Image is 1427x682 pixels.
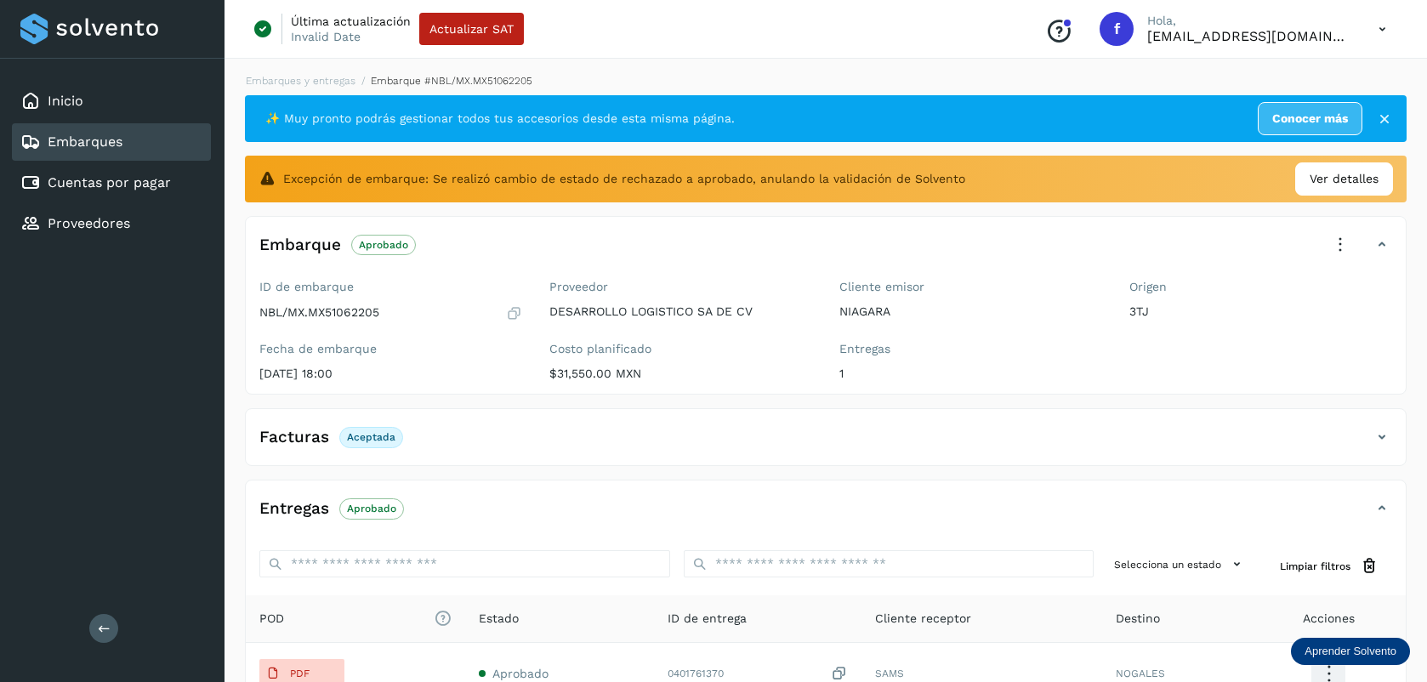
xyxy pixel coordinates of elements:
[1305,645,1396,658] p: Aprender Solvento
[259,499,329,519] h4: Entregas
[290,668,310,679] p: PDF
[1258,102,1362,135] a: Conocer más
[259,305,379,320] p: NBL/MX.MX51062205
[549,280,812,294] label: Proveedor
[259,367,522,381] p: [DATE] 18:00
[48,215,130,231] a: Proveedores
[48,174,171,190] a: Cuentas por pagar
[246,423,1406,465] div: FacturasAceptada
[371,75,532,87] span: Embarque #NBL/MX.MX51062205
[259,428,329,447] h4: Facturas
[839,304,1102,319] p: NIAGARA
[1280,559,1350,574] span: Limpiar filtros
[246,75,355,87] a: Embarques y entregas
[12,123,211,161] div: Embarques
[1116,610,1160,628] span: Destino
[839,367,1102,381] p: 1
[1147,14,1351,28] p: Hola,
[283,170,965,188] span: Excepción de embarque: Se realizó cambio de estado de rechazado a aprobado, anulando la validació...
[245,73,1407,88] nav: breadcrumb
[668,610,747,628] span: ID de entrega
[1266,550,1392,582] button: Limpiar filtros
[291,29,361,44] p: Invalid Date
[259,610,452,628] span: POD
[347,431,395,443] p: Aceptada
[48,134,122,150] a: Embarques
[429,23,514,35] span: Actualizar SAT
[839,280,1102,294] label: Cliente emisor
[839,342,1102,356] label: Entregas
[1147,28,1351,44] p: fepadilla@niagarawater.com
[291,14,411,29] p: Última actualización
[875,610,971,628] span: Cliente receptor
[246,494,1406,537] div: EntregasAprobado
[347,503,396,514] p: Aprobado
[1303,610,1355,628] span: Acciones
[549,342,812,356] label: Costo planificado
[549,304,812,319] p: DESARROLLO LOGISTICO SA DE CV
[12,205,211,242] div: Proveedores
[419,13,524,45] button: Actualizar SAT
[12,82,211,120] div: Inicio
[492,667,549,680] span: Aprobado
[1310,170,1379,188] span: Ver detalles
[259,236,341,255] h4: Embarque
[48,93,83,109] a: Inicio
[265,110,735,128] span: ✨ Muy pronto podrás gestionar todos tus accesorios desde esta misma página.
[479,610,519,628] span: Estado
[1129,304,1392,319] p: 3TJ
[359,239,408,251] p: Aprobado
[1291,638,1410,665] div: Aprender Solvento
[259,342,522,356] label: Fecha de embarque
[1129,280,1392,294] label: Origen
[12,164,211,202] div: Cuentas por pagar
[549,367,812,381] p: $31,550.00 MXN
[1107,550,1253,578] button: Selecciona un estado
[246,230,1406,273] div: EmbarqueAprobado
[259,280,522,294] label: ID de embarque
